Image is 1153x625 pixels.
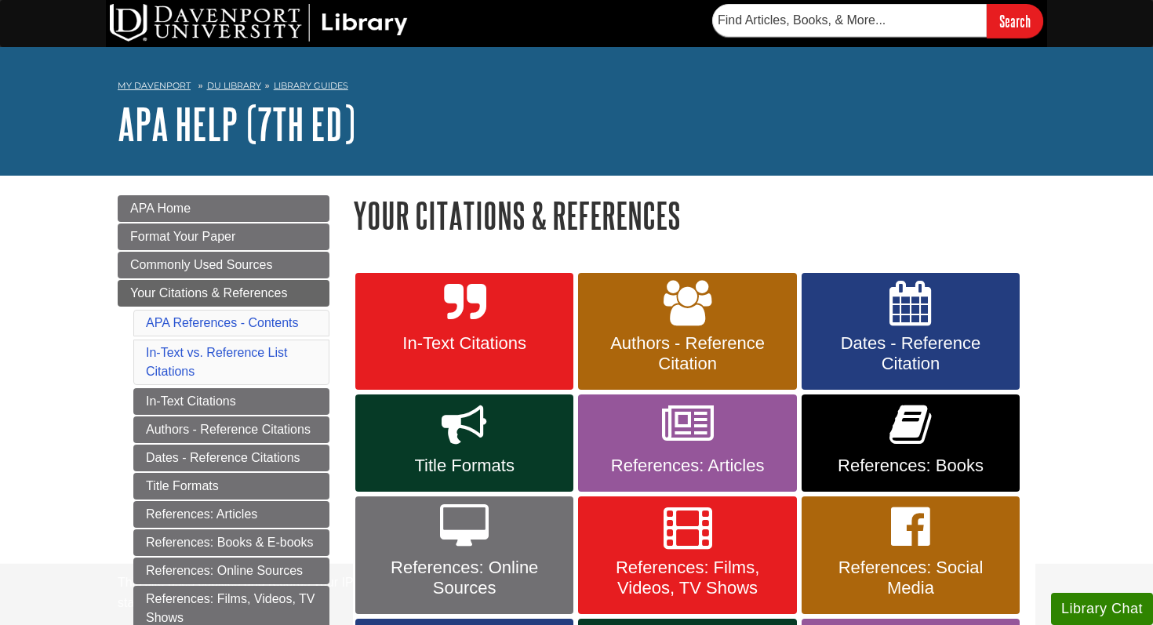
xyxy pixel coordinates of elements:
[130,286,287,300] span: Your Citations & References
[590,456,784,476] span: References: Articles
[578,496,796,614] a: References: Films, Videos, TV Shows
[578,273,796,391] a: Authors - Reference Citation
[367,333,562,354] span: In-Text Citations
[118,252,329,278] a: Commonly Used Sources
[802,496,1020,614] a: References: Social Media
[133,416,329,443] a: Authors - Reference Citations
[802,394,1020,492] a: References: Books
[118,280,329,307] a: Your Citations & References
[1051,593,1153,625] button: Library Chat
[130,230,235,243] span: Format Your Paper
[367,456,562,476] span: Title Formats
[133,473,329,500] a: Title Formats
[367,558,562,598] span: References: Online Sources
[355,273,573,391] a: In-Text Citations
[146,316,298,329] a: APA References - Contents
[118,79,191,93] a: My Davenport
[118,223,329,250] a: Format Your Paper
[813,456,1008,476] span: References: Books
[130,202,191,215] span: APA Home
[355,496,573,614] a: References: Online Sources
[133,529,329,556] a: References: Books & E-books
[133,388,329,415] a: In-Text Citations
[118,100,355,148] a: APA Help (7th Ed)
[118,75,1035,100] nav: breadcrumb
[353,195,1035,235] h1: Your Citations & References
[133,558,329,584] a: References: Online Sources
[130,258,272,271] span: Commonly Used Sources
[207,80,261,91] a: DU Library
[578,394,796,492] a: References: Articles
[813,333,1008,374] span: Dates - Reference Citation
[802,273,1020,391] a: Dates - Reference Citation
[813,558,1008,598] span: References: Social Media
[355,394,573,492] a: Title Formats
[712,4,1043,38] form: Searches DU Library's articles, books, and more
[274,80,348,91] a: Library Guides
[118,195,329,222] a: APA Home
[590,558,784,598] span: References: Films, Videos, TV Shows
[133,501,329,528] a: References: Articles
[987,4,1043,38] input: Search
[590,333,784,374] span: Authors - Reference Citation
[110,4,408,42] img: DU Library
[133,445,329,471] a: Dates - Reference Citations
[146,346,288,378] a: In-Text vs. Reference List Citations
[712,4,987,37] input: Find Articles, Books, & More...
